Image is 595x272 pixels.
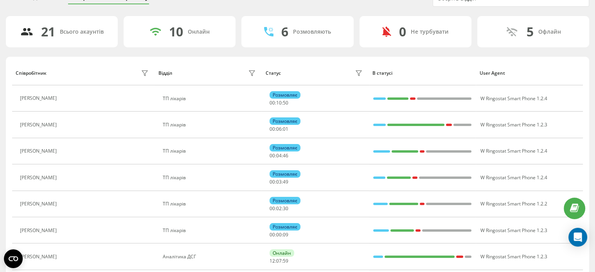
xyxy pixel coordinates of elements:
[480,227,547,234] span: W Ringostat Smart Phone 1.2.3
[270,152,275,159] span: 00
[270,232,288,238] div: : :
[4,249,23,268] button: Open CMP widget
[399,24,406,39] div: 0
[60,29,104,35] div: Всього акаунтів
[16,70,47,76] div: Співробітник
[276,152,282,159] span: 04
[270,258,275,264] span: 12
[372,70,472,76] div: В статусі
[480,95,547,102] span: W Ringostat Smart Phone 1.2.4
[480,200,547,207] span: W Ringostat Smart Phone 1.2.2
[20,201,59,207] div: [PERSON_NAME]
[283,205,288,212] span: 30
[163,122,258,128] div: ТП лікарів
[20,122,59,128] div: [PERSON_NAME]
[276,126,282,132] span: 06
[158,70,172,76] div: Відділ
[270,205,275,212] span: 00
[169,24,183,39] div: 10
[270,231,275,238] span: 00
[163,228,258,233] div: ТП лікарів
[20,148,59,154] div: [PERSON_NAME]
[163,96,258,101] div: ТП лікарів
[270,100,288,106] div: : :
[20,95,59,101] div: [PERSON_NAME]
[283,258,288,264] span: 59
[270,99,275,106] span: 00
[163,254,258,259] div: Аналітика ДСГ
[270,197,300,204] div: Розмовляє
[270,223,300,231] div: Розмовляє
[270,126,275,132] span: 00
[270,144,300,151] div: Розмовляє
[480,121,547,128] span: W Ringostat Smart Phone 1.2.3
[480,148,547,154] span: W Ringostat Smart Phone 1.2.4
[526,24,533,39] div: 5
[283,231,288,238] span: 09
[20,254,59,259] div: [PERSON_NAME]
[41,24,55,39] div: 21
[163,148,258,154] div: ТП лікарів
[270,258,288,264] div: : :
[270,178,275,185] span: 00
[480,253,547,260] span: W Ringostat Smart Phone 1.2.3
[411,29,449,35] div: Не турбувати
[20,228,59,233] div: [PERSON_NAME]
[270,170,300,178] div: Розмовляє
[270,153,288,159] div: : :
[270,126,288,132] div: : :
[270,179,288,185] div: : :
[276,205,282,212] span: 02
[270,117,300,125] div: Розмовляє
[480,174,547,181] span: W Ringostat Smart Phone 1.2.4
[266,70,281,76] div: Статус
[283,99,288,106] span: 50
[276,258,282,264] span: 07
[163,175,258,180] div: ТП лікарів
[293,29,331,35] div: Розмовляють
[270,206,288,211] div: : :
[281,24,288,39] div: 6
[270,249,294,257] div: Онлайн
[568,228,587,247] div: Open Intercom Messenger
[538,29,561,35] div: Офлайн
[283,126,288,132] span: 01
[163,201,258,207] div: ТП лікарів
[276,178,282,185] span: 03
[276,99,282,106] span: 10
[480,70,579,76] div: User Agent
[276,231,282,238] span: 00
[20,175,59,180] div: [PERSON_NAME]
[283,152,288,159] span: 46
[270,91,300,99] div: Розмовляє
[283,178,288,185] span: 49
[188,29,210,35] div: Онлайн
